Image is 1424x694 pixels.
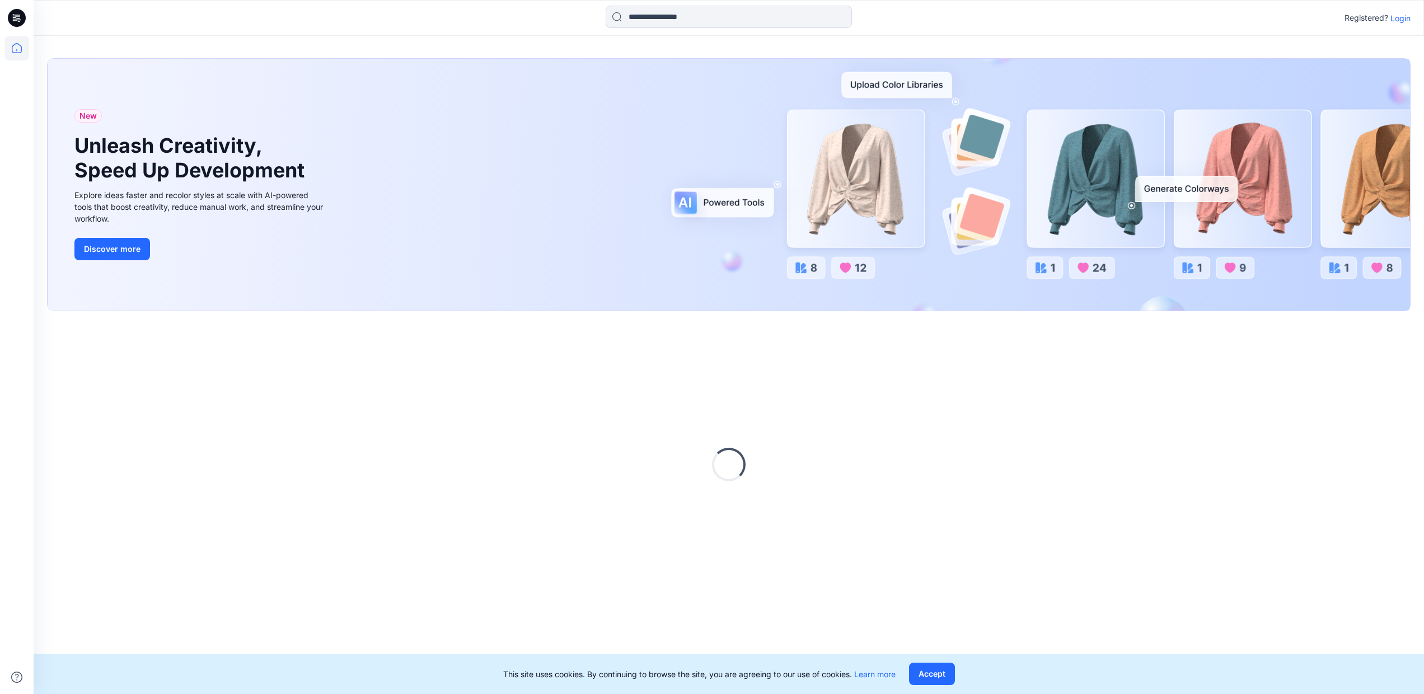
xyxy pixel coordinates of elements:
[503,668,896,680] p: This site uses cookies. By continuing to browse the site, you are agreeing to our use of cookies.
[909,663,955,685] button: Accept
[74,238,326,260] a: Discover more
[74,134,310,182] h1: Unleash Creativity, Speed Up Development
[79,109,97,123] span: New
[1390,12,1411,24] p: Login
[1345,11,1388,25] p: Registered?
[74,238,150,260] button: Discover more
[854,669,896,679] a: Learn more
[74,189,326,224] div: Explore ideas faster and recolor styles at scale with AI-powered tools that boost creativity, red...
